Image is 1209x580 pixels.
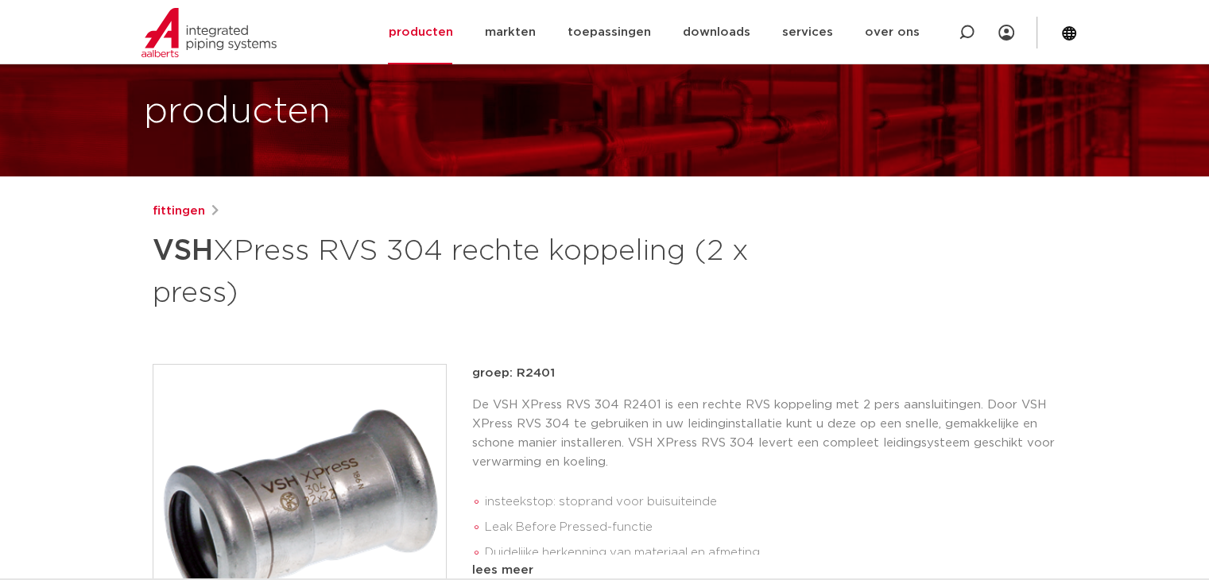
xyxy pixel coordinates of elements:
[153,227,750,313] h1: XPress RVS 304 rechte koppeling (2 x press)
[485,515,1057,540] li: Leak Before Pressed-functie
[472,364,1057,383] p: groep: R2401
[153,237,213,265] strong: VSH
[472,561,1057,580] div: lees meer
[472,396,1057,472] p: De VSH XPress RVS 304 R2401 is een rechte RVS koppeling met 2 pers aansluitingen. Door VSH XPress...
[144,87,331,137] h1: producten
[485,540,1057,566] li: Duidelijke herkenning van materiaal en afmeting
[485,489,1057,515] li: insteekstop: stoprand voor buisuiteinde
[153,202,205,221] a: fittingen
